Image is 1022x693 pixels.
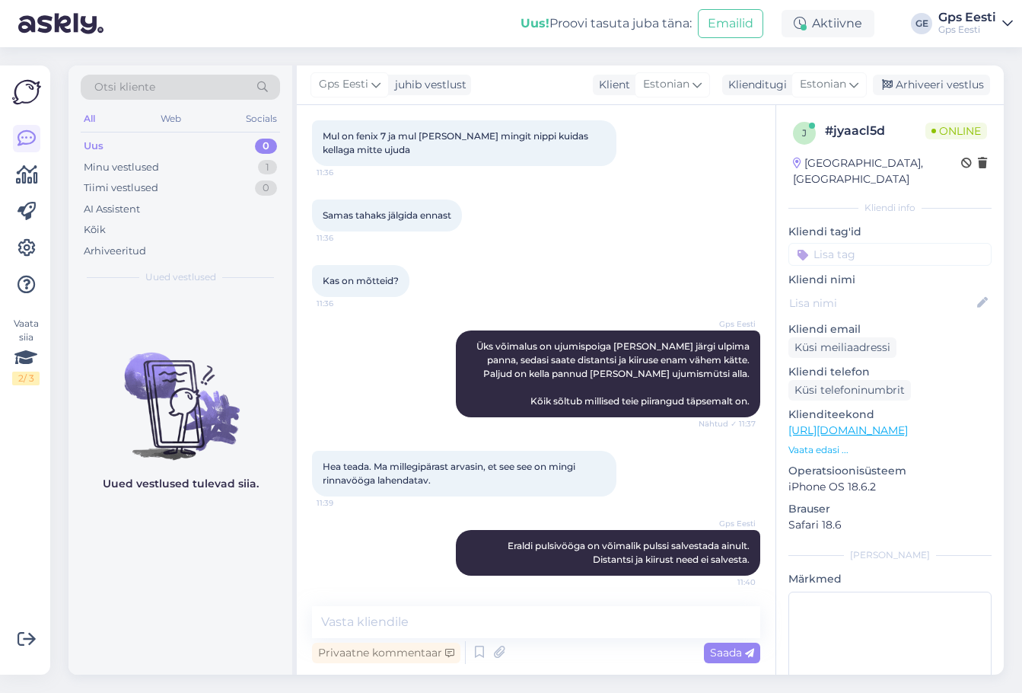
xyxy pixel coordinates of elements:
span: 11:40 [699,576,756,588]
div: Küsi meiliaadressi [788,337,896,358]
p: Klienditeekond [788,407,992,423]
div: Arhiveeri vestlus [873,75,990,95]
p: iPhone OS 18.6.2 [788,479,992,495]
div: Klienditugi [722,77,787,93]
div: All [81,109,98,129]
div: Gps Eesti [938,24,996,36]
div: Aktiivne [782,10,874,37]
span: Samas tahaks jälgida ennast [323,209,451,221]
div: Vaata siia [12,317,40,385]
div: Kõik [84,222,106,238]
span: Gps Eesti [699,518,756,529]
div: Proovi tasuta juba täna: [521,14,692,33]
b: Uus! [521,16,549,30]
p: Märkmed [788,571,992,587]
span: 11:36 [317,298,374,309]
span: Gps Eesti [319,76,368,93]
span: Otsi kliente [94,79,155,95]
div: 1 [258,160,277,175]
div: Kliendi info [788,201,992,215]
input: Lisa nimi [789,295,974,311]
div: Minu vestlused [84,160,159,175]
span: 11:36 [317,232,374,244]
span: Online [925,123,987,139]
p: Uued vestlused tulevad siia. [103,476,259,492]
p: Kliendi telefon [788,364,992,380]
span: Eraldi pulsivööga on võimalik pulssi salvestada ainult. Distantsi ja kiirust need ei salvesta. [508,540,752,565]
div: 2 / 3 [12,372,40,385]
a: Gps EestiGps Eesti [938,11,1013,36]
div: GE [911,13,932,34]
span: 11:36 [317,167,374,178]
img: No chats [68,325,292,462]
p: Vaata edasi ... [788,443,992,457]
div: [GEOGRAPHIC_DATA], [GEOGRAPHIC_DATA] [793,155,961,187]
span: Gps Eesti [699,318,756,330]
div: 0 [255,139,277,154]
div: Arhiveeritud [84,244,146,259]
input: Lisa tag [788,243,992,266]
span: Kas on mõtteid? [323,275,399,286]
span: Estonian [800,76,846,93]
span: Üks võimalus on ujumispoiga [PERSON_NAME] järgi ulpima panna, sedasi saate distantsi ja kiiruse e... [476,340,752,407]
p: Kliendi nimi [788,272,992,288]
div: # jyaacl5d [825,122,925,140]
span: Nähtud ✓ 11:37 [699,418,756,430]
div: AI Assistent [84,202,140,217]
img: Askly Logo [12,78,41,107]
p: Operatsioonisüsteem [788,463,992,479]
div: juhib vestlust [389,77,466,93]
span: Saada [710,646,754,659]
div: 0 [255,180,277,196]
div: Küsi telefoninumbrit [788,380,911,401]
button: Emailid [698,9,763,38]
a: [URL][DOMAIN_NAME] [788,423,908,437]
span: Estonian [643,76,689,93]
span: j [802,127,807,139]
p: Kliendi tag'id [788,224,992,240]
div: [PERSON_NAME] [788,548,992,562]
div: Web [158,109,184,129]
span: Mul on fenix 7 ja mul [PERSON_NAME] mingit nippi kuidas kellaga mitte ujuda [323,130,591,155]
div: Privaatne kommentaar [312,643,460,663]
div: Socials [243,109,280,129]
div: Gps Eesti [938,11,996,24]
div: Klient [593,77,630,93]
span: Uued vestlused [145,270,216,284]
span: Hea teada. Ma millegipärast arvasin, et see see on mingi rinnavööga lahendatav. [323,461,578,486]
span: 11:39 [317,497,374,509]
p: Brauser [788,501,992,517]
p: Safari 18.6 [788,517,992,533]
div: Uus [84,139,103,154]
p: Kliendi email [788,321,992,337]
div: Tiimi vestlused [84,180,158,196]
